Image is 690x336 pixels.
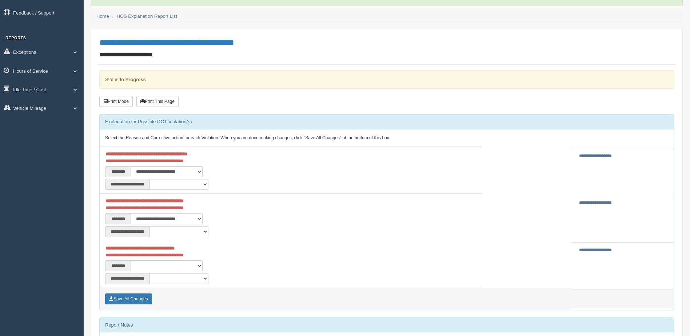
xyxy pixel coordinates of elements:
button: Save [105,293,152,304]
button: Print This Page [136,96,179,107]
div: Select the Reason and Corrective action for each Violation. When you are done making changes, cli... [100,129,674,147]
div: Status: [99,70,674,89]
strong: In Progress [120,77,146,82]
a: Home [96,13,109,19]
a: HOS Explanation Report List [117,13,177,19]
div: Explanation for Possible DOT Violation(s) [100,115,674,129]
div: Report Notes [100,318,674,332]
button: Print Mode [99,96,133,107]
